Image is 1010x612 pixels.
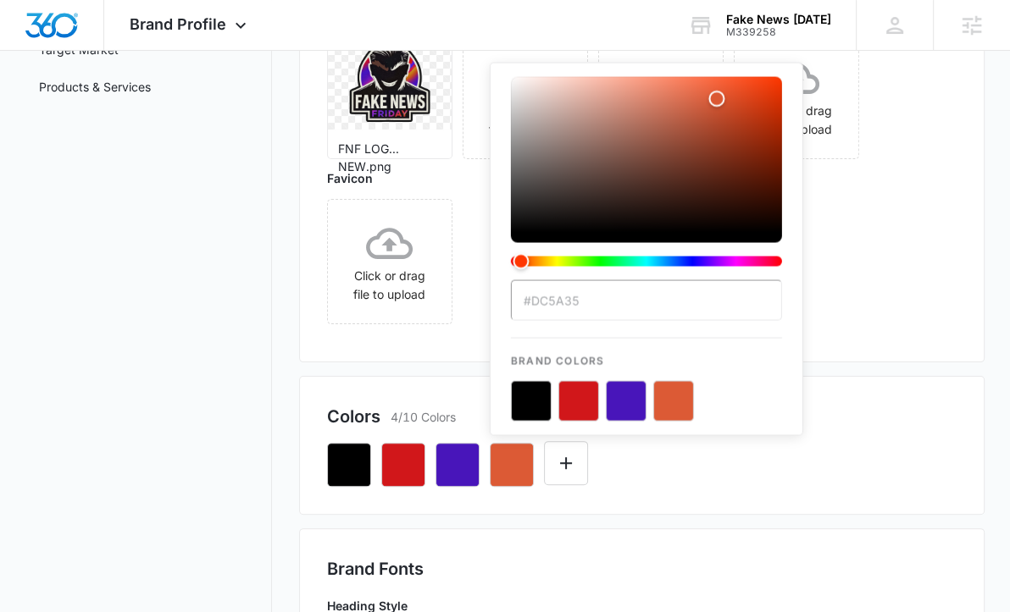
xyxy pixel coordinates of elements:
[327,404,380,429] h2: Colors
[39,41,119,58] a: Target Market
[391,408,456,426] p: 4/10 Colors
[328,200,452,323] span: Click or drag file to upload
[511,279,782,320] input: color-picker-input
[328,220,452,304] div: Click or drag file to upload
[327,169,452,187] p: Favicon
[726,13,831,26] div: account name
[327,443,371,487] button: Remove
[39,78,151,96] a: Products & Services
[436,443,480,487] button: Remove
[463,55,587,139] div: Click or drag file to upload
[338,140,441,175] p: FNF LOG... NEW.png
[511,338,782,368] p: Brand Colors
[511,76,782,421] div: color-picker-container
[599,55,723,139] div: Click or drag file to upload
[381,443,425,487] button: Remove
[343,36,436,129] img: User uploaded logo
[544,441,588,485] button: Edit Color
[463,35,587,158] span: Click or drag file to upload
[327,556,957,582] h2: Brand Fonts
[511,76,782,279] div: color-picker
[735,55,858,139] div: Click or drag file to upload
[130,15,226,33] span: Brand Profile
[511,76,782,232] div: Color
[490,443,534,487] button: Remove
[726,26,831,38] div: account id
[511,256,782,266] div: Hue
